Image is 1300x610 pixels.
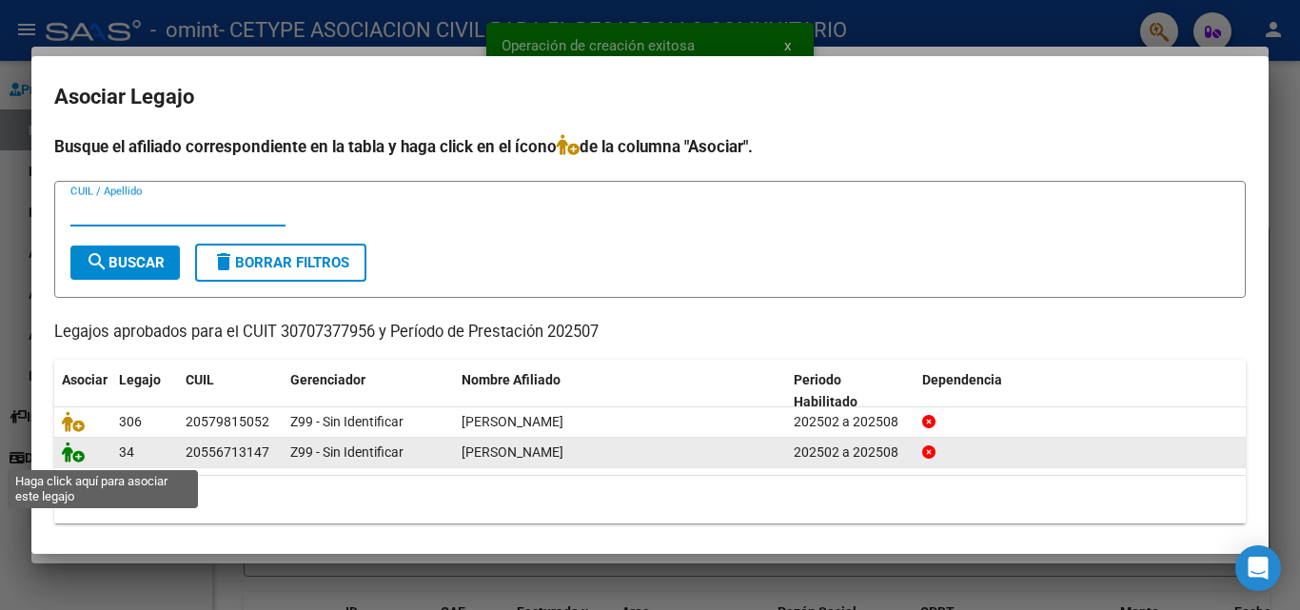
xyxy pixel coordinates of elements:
[462,414,563,429] span: LEZCANO FLEITA ISMAEL
[794,442,907,463] div: 202502 a 202508
[290,372,365,387] span: Gerenciador
[454,360,786,423] datatable-header-cell: Nombre Afiliado
[195,244,366,282] button: Borrar Filtros
[178,360,283,423] datatable-header-cell: CUIL
[119,444,134,460] span: 34
[212,250,235,273] mat-icon: delete
[62,372,108,387] span: Asociar
[54,321,1246,344] p: Legajos aprobados para el CUIT 30707377956 y Período de Prestación 202507
[186,411,269,433] div: 20579815052
[86,250,108,273] mat-icon: search
[283,360,454,423] datatable-header-cell: Gerenciador
[290,414,404,429] span: Z99 - Sin Identificar
[54,360,111,423] datatable-header-cell: Asociar
[54,79,1246,115] h2: Asociar Legajo
[54,134,1246,159] h4: Busque el afiliado correspondiente en la tabla y haga click en el ícono de la columna "Asociar".
[922,372,1002,387] span: Dependencia
[794,372,857,409] span: Periodo Habilitado
[462,372,561,387] span: Nombre Afiliado
[119,414,142,429] span: 306
[186,442,269,463] div: 20556713147
[786,360,915,423] datatable-header-cell: Periodo Habilitado
[462,444,563,460] span: DUARTE NICOSIA JULIAN
[212,254,349,271] span: Borrar Filtros
[86,254,165,271] span: Buscar
[290,444,404,460] span: Z99 - Sin Identificar
[111,360,178,423] datatable-header-cell: Legajo
[54,476,1246,523] div: 2 registros
[915,360,1247,423] datatable-header-cell: Dependencia
[186,372,214,387] span: CUIL
[1235,545,1281,591] div: Open Intercom Messenger
[70,246,180,280] button: Buscar
[794,411,907,433] div: 202502 a 202508
[119,372,161,387] span: Legajo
